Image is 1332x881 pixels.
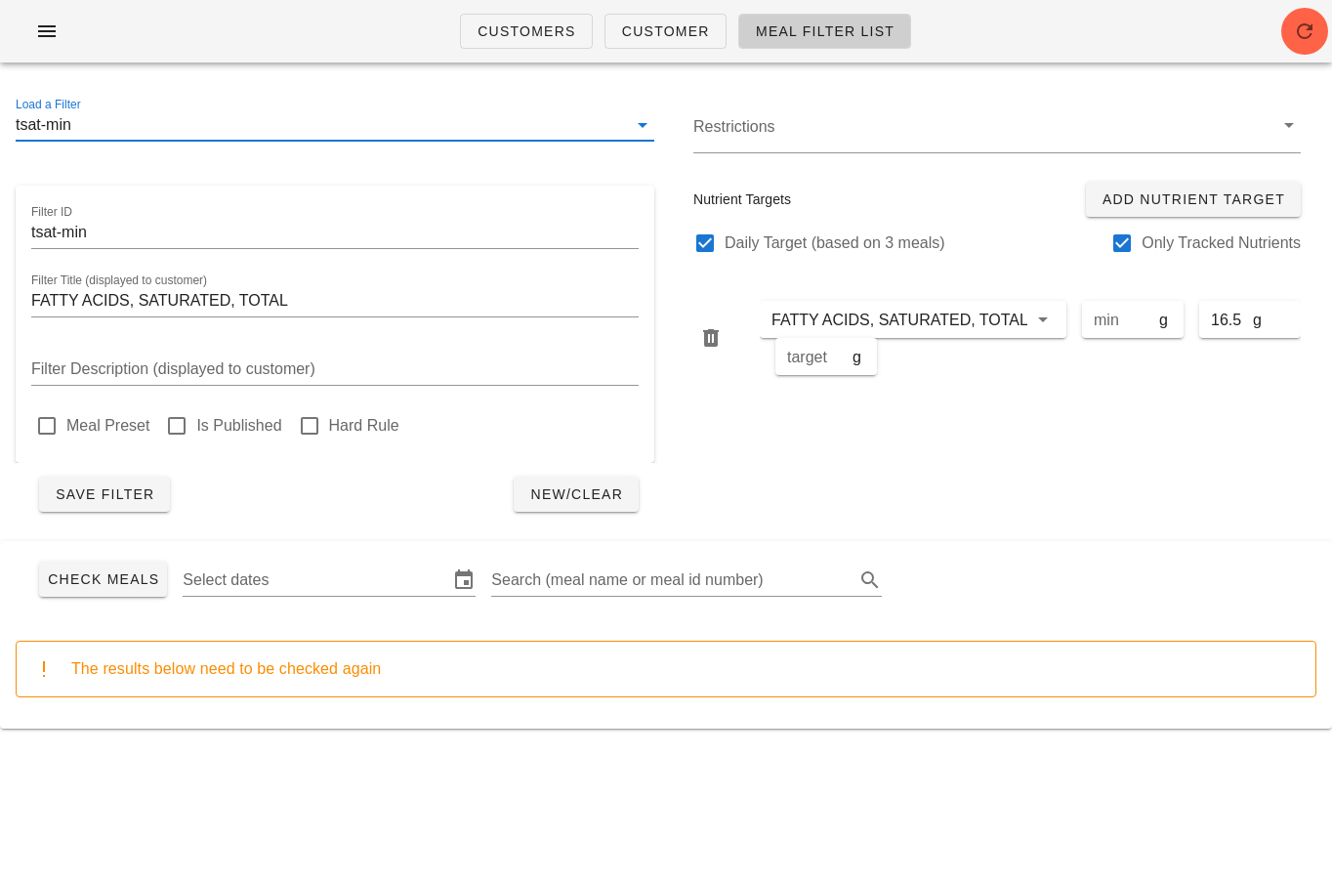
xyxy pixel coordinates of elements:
[31,273,207,288] label: Filter Title (displayed to customer)
[477,23,576,39] span: Customers
[1155,307,1168,332] div: g
[1142,233,1301,253] label: Only Tracked Nutrients
[621,23,710,39] span: Customer
[849,344,861,369] div: g
[71,658,1300,680] div: The results below need to be checked again
[47,571,159,587] span: Check Meals
[39,562,167,597] button: Check Meals
[31,205,72,220] label: Filter ID
[755,23,895,39] span: Meal Filter List
[55,486,154,502] span: Save Filter
[39,477,170,512] button: Save Filter
[514,477,639,512] button: New/Clear
[1086,182,1301,217] button: Add Nutrient Target
[529,486,623,502] span: New/Clear
[1249,307,1262,332] div: g
[196,416,281,436] label: Is Published
[1102,191,1285,207] span: Add Nutrient Target
[329,416,399,436] label: Hard Rule
[738,14,911,49] a: Meal Filter List
[16,116,71,134] div: tsat-min
[678,176,1316,223] div: Nutrient Targets
[725,233,945,253] label: Daily Target (based on 3 meals)
[460,14,593,49] a: Customers
[66,416,149,436] label: Meal Preset
[16,98,81,112] label: Load a Filter
[16,109,654,141] div: Load a Filtertsat-min
[604,14,727,49] a: Customer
